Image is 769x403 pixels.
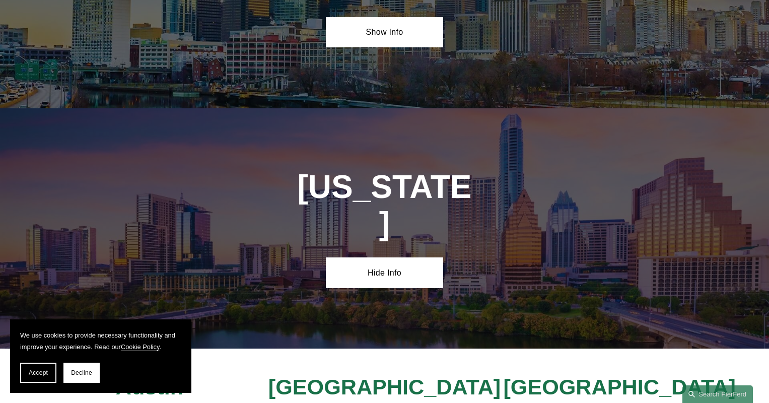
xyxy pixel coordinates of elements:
[20,363,56,383] button: Accept
[297,169,473,242] h1: [US_STATE]
[71,369,92,376] span: Decline
[29,369,48,376] span: Accept
[63,363,100,383] button: Decline
[326,257,443,288] a: Hide Info
[20,329,181,353] p: We use cookies to provide necessary functionality and improve your experience. Read our .
[268,375,501,399] span: [GEOGRAPHIC_DATA]
[326,17,443,47] a: Show Info
[682,385,753,403] a: Search this site
[503,375,735,399] span: [GEOGRAPHIC_DATA]
[10,319,191,393] section: Cookie banner
[121,343,160,351] a: Cookie Policy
